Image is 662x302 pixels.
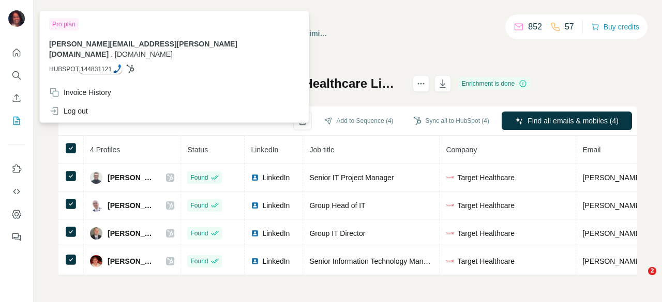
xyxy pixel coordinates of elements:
span: Group IT Director [309,229,365,237]
img: Avatar [90,199,102,212]
img: hfpfyWBK5wQHBAGPgDf9c6qAYOxxMAAAAASUVORK5CYII= [113,64,122,73]
img: Avatar [90,171,102,184]
p: 852 [528,21,542,33]
button: Use Surfe API [8,182,25,201]
img: Avatar [90,255,102,267]
img: Avatar [90,227,102,240]
img: LinkedIn logo [251,257,259,265]
button: Feedback [8,228,25,246]
img: LinkedIn logo [251,173,259,182]
span: [PERSON_NAME] [108,172,156,183]
span: Job title [309,146,334,154]
span: 2 [648,267,656,275]
button: Use Surfe on LinkedIn [8,160,25,178]
span: Target Healthcare [457,172,515,183]
button: Dashboard [8,205,25,224]
img: company-logo [446,201,454,210]
button: Add to Sequence (4) [317,113,401,129]
button: Find all emails & mobiles (4) [502,112,632,130]
span: LinkedIn [262,256,290,266]
span: Group Head of IT [309,201,365,210]
span: [PERSON_NAME] [108,256,156,266]
span: Email [582,146,600,154]
span: LinkedIn [262,228,290,239]
iframe: Intercom live chat [627,267,652,292]
button: Quick start [8,43,25,62]
button: Buy credits [591,20,639,34]
span: Target Healthcare [457,200,515,211]
div: Log out [49,106,88,116]
img: company-logo [446,173,454,182]
img: company-logo [446,229,454,237]
div: Enrichment is done [458,77,530,90]
span: [PERSON_NAME][EMAIL_ADDRESS][PERSON_NAME][DOMAIN_NAME] [49,40,237,58]
img: LinkedIn logo [251,201,259,210]
span: HUBSPOT [49,65,122,74]
button: Enrich CSV [8,89,25,107]
span: Status [187,146,208,154]
div: Call: 144831121 [79,65,122,74]
button: Sync all to HubSpot (4) [406,113,496,129]
span: 4 Profiles [90,146,120,154]
span: Target Healthcare [457,256,515,266]
button: Search [8,66,25,85]
span: [PERSON_NAME] [108,200,156,211]
span: Found [190,229,208,238]
button: My lists [8,112,25,130]
span: Company [446,146,477,154]
span: Found [190,173,208,182]
p: 57 [565,21,574,33]
span: Found [190,257,208,266]
span: Found [190,201,208,210]
span: Find all emails & mobiles (4) [528,116,619,126]
span: Senior IT Project Manager [309,173,394,182]
span: LinkedIn [262,172,290,183]
span: [PERSON_NAME] [108,228,156,239]
button: actions [413,75,429,92]
img: company-logo [446,257,454,265]
span: Senior Information Technology Manager [309,257,438,265]
span: . [111,50,113,58]
img: LinkedIn logo [251,229,259,237]
span: [DOMAIN_NAME] [115,50,173,58]
div: Pro plan [49,18,79,30]
span: LinkedIn [251,146,278,154]
span: LinkedIn [262,200,290,211]
img: Avatar [8,10,25,27]
div: Invoice History [49,87,111,98]
span: Target Healthcare [457,228,515,239]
